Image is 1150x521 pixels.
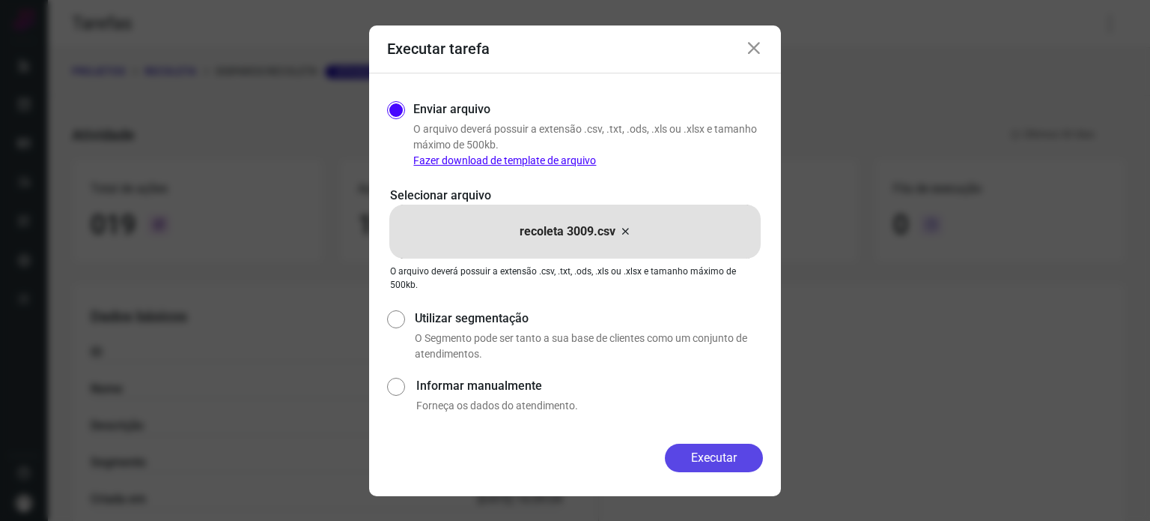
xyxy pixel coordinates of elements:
p: O arquivo deverá possuir a extensão .csv, .txt, .ods, .xls ou .xlsx e tamanho máximo de 500kb. [413,121,763,169]
p: recoleta 3009.csv [520,223,615,241]
button: Executar [665,444,763,472]
p: Forneça os dados do atendimento. [416,398,763,414]
label: Utilizar segmentação [415,310,763,328]
h3: Executar tarefa [387,40,490,58]
a: Fazer download de template de arquivo [413,154,596,166]
p: O Segmento pode ser tanto a sua base de clientes como um conjunto de atendimentos. [415,331,763,362]
label: Enviar arquivo [413,100,490,118]
p: O arquivo deverá possuir a extensão .csv, .txt, .ods, .xls ou .xlsx e tamanho máximo de 500kb. [390,265,760,292]
label: Informar manualmente [416,377,763,395]
p: Selecionar arquivo [390,187,760,205]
